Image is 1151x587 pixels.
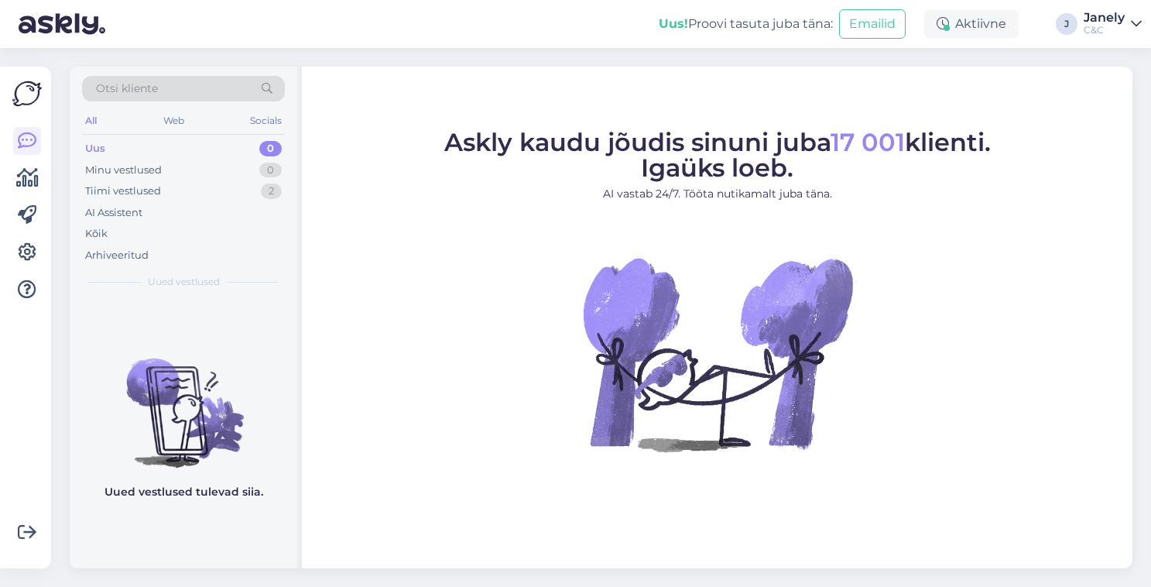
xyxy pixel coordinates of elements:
div: Janely [1084,12,1125,24]
div: C&C [1084,24,1125,36]
div: All [82,111,100,131]
img: No chats [70,331,297,470]
div: 0 [259,141,282,156]
p: Uued vestlused tulevad siia. [104,484,263,500]
p: AI vastab 24/7. Tööta nutikamalt juba täna. [444,186,991,202]
div: Uus [85,141,105,156]
a: JanelyC&C [1084,12,1142,36]
div: Minu vestlused [85,163,162,178]
b: Uus! [659,16,688,31]
div: Web [160,111,187,131]
div: Socials [247,111,285,131]
span: Uued vestlused [148,275,220,289]
img: Askly Logo [12,79,42,108]
span: Otsi kliente [96,81,158,97]
span: Askly kaudu jõudis sinuni juba klienti. Igaüks loeb. [444,127,991,183]
div: Arhiveeritud [85,248,149,263]
button: Emailid [839,9,906,39]
img: No Chat active [578,215,857,493]
div: AI Assistent [85,205,142,221]
div: Aktiivne [924,10,1019,38]
div: 0 [259,163,282,178]
div: J [1056,13,1077,35]
span: 17 001 [831,127,905,157]
div: Tiimi vestlused [85,184,161,199]
div: 2 [261,184,282,199]
div: Proovi tasuta juba täna: [659,15,833,33]
div: Kõik [85,226,108,242]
